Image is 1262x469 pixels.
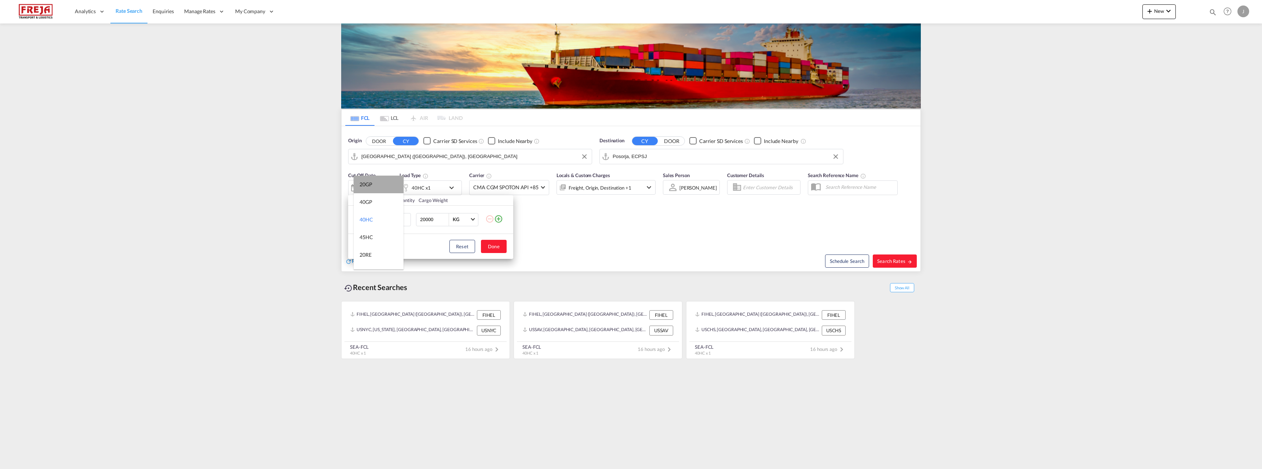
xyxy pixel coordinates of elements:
[360,216,373,223] div: 40HC
[360,269,372,276] div: 40RE
[360,234,373,241] div: 45HC
[360,198,372,206] div: 40GP
[360,251,372,259] div: 20RE
[360,181,372,188] div: 20GP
